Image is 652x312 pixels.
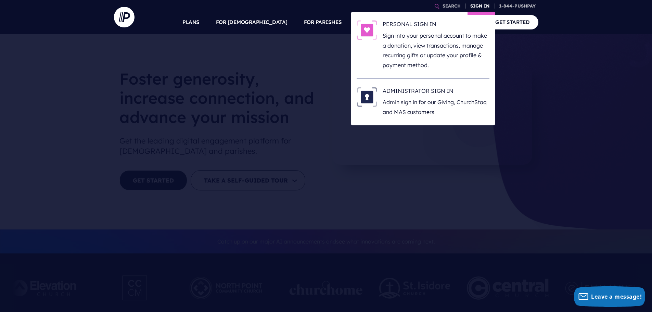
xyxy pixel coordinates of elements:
[383,31,489,70] p: Sign into your personal account to make a donation, view transactions, manage recurring gifts or ...
[304,10,342,34] a: FOR PARISHES
[357,87,377,107] img: ADMINISTRATOR SIGN IN - Illustration
[405,10,429,34] a: EXPLORE
[591,293,642,300] span: Leave a message!
[487,15,538,29] a: GET STARTED
[383,97,489,117] p: Admin sign in for our Giving, ChurchStaq and MAS customers
[216,10,287,34] a: FOR [DEMOGRAPHIC_DATA]
[182,10,200,34] a: PLANS
[357,20,489,70] a: PERSONAL SIGN IN - Illustration PERSONAL SIGN IN Sign into your personal account to make a donati...
[445,10,471,34] a: COMPANY
[383,20,489,30] h6: PERSONAL SIGN IN
[357,20,377,40] img: PERSONAL SIGN IN - Illustration
[383,87,489,97] h6: ADMINISTRATOR SIGN IN
[357,87,489,117] a: ADMINISTRATOR SIGN IN - Illustration ADMINISTRATOR SIGN IN Admin sign in for our Giving, ChurchSt...
[574,286,645,307] button: Leave a message!
[358,10,389,34] a: SOLUTIONS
